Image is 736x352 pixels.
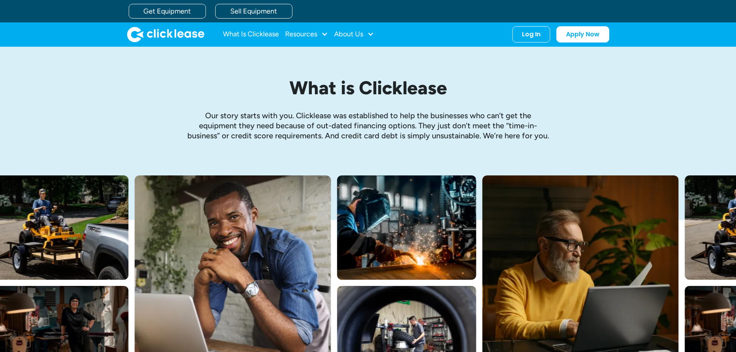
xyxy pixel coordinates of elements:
[556,26,609,43] a: Apply Now
[334,27,374,42] div: About Us
[522,31,541,38] div: Log In
[187,78,550,98] h1: What is Clicklease
[187,111,550,141] p: Our story starts with you. Clicklease was established to help the businesses who can’t get the eq...
[285,27,328,42] div: Resources
[129,4,206,19] a: Get Equipment
[337,175,476,280] img: A welder in a large mask working on a large pipe
[127,27,204,42] a: home
[127,27,204,42] img: Clicklease logo
[223,27,279,42] a: What Is Clicklease
[215,4,292,19] a: Sell Equipment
